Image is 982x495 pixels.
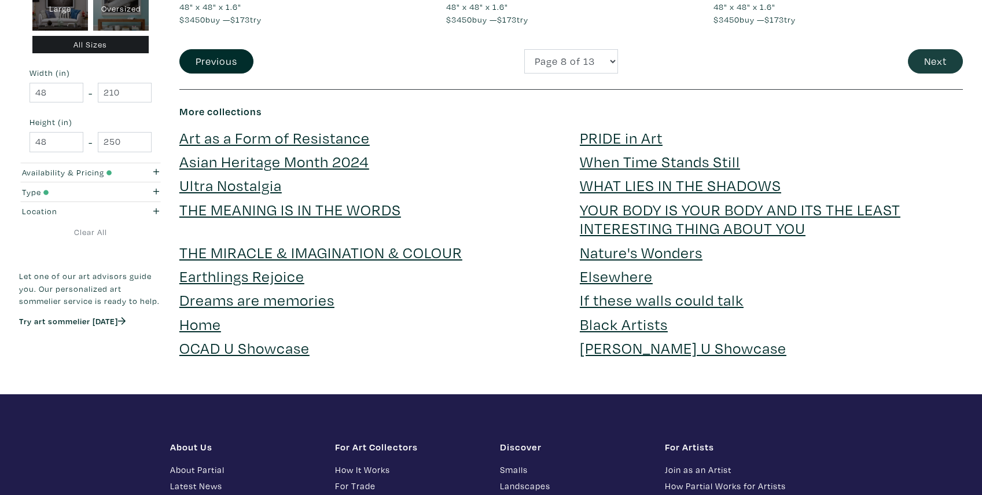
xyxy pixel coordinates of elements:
span: $173 [497,14,517,25]
a: Home [179,314,221,334]
a: For Trade [335,479,483,493]
span: $3450 [179,14,205,25]
a: Try art sommelier [DATE] [19,316,126,327]
a: Earthlings Rejoice [179,266,304,286]
a: About Partial [170,463,318,476]
a: Asian Heritage Month 2024 [179,151,369,171]
a: How Partial Works for Artists [665,479,812,493]
span: buy — try [446,14,528,25]
a: PRIDE in Art [580,127,663,148]
span: 48" x 48" x 1.6" [446,1,508,12]
span: buy — try [713,14,796,25]
small: Height (in) [30,118,152,126]
div: All Sizes [32,36,149,54]
div: Location [22,205,121,218]
a: OCAD U Showcase [179,338,310,358]
a: Smalls [500,463,648,476]
a: Landscapes [500,479,648,493]
a: THE MIRACLE & IMAGINATION & COLOUR [179,242,462,262]
span: 48" x 48" x 1.6" [179,1,241,12]
a: Nature's Wonders [580,242,703,262]
button: Type [19,182,162,201]
h1: Discover [500,441,648,453]
a: THE MEANING IS IN THE WORDS [179,199,401,219]
div: Type [22,185,121,198]
div: Availability & Pricing [22,166,121,179]
a: Art as a Form of Resistance [179,127,370,148]
a: Black Artists [580,314,668,334]
a: Clear All [19,226,162,239]
a: If these walls could talk [580,289,744,310]
button: Previous [179,49,253,74]
button: Location [19,202,162,221]
span: 48" x 48" x 1.6" [713,1,775,12]
a: Elsewhere [580,266,653,286]
a: WHAT LIES IN THE SHADOWS [580,175,781,195]
span: buy — try [179,14,262,25]
a: Latest News [170,479,318,493]
span: - [89,85,93,101]
button: Next [908,49,963,74]
h1: For Art Collectors [335,441,483,453]
span: $173 [230,14,250,25]
a: Dreams are memories [179,289,334,310]
a: [PERSON_NAME] U Showcase [580,338,786,358]
button: Availability & Pricing [19,163,162,182]
iframe: Customer reviews powered by Trustpilot [19,339,162,363]
a: When Time Stands Still [580,151,740,171]
a: YOUR BODY IS YOUR BODY AND ITS THE LEAST INTERESTING THING ABOUT YOU [580,199,900,238]
h1: For Artists [665,441,812,453]
small: Width (in) [30,69,152,77]
p: Let one of our art advisors guide you. Our personalized art sommelier service is ready to help. [19,270,162,307]
h1: About Us [170,441,318,453]
span: $173 [764,14,784,25]
a: How It Works [335,463,483,476]
span: $3450 [446,14,472,25]
a: Join as an Artist [665,463,812,476]
span: $3450 [713,14,740,25]
h6: More collections [179,105,963,118]
a: Ultra Nostalgia [179,175,282,195]
span: - [89,134,93,150]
